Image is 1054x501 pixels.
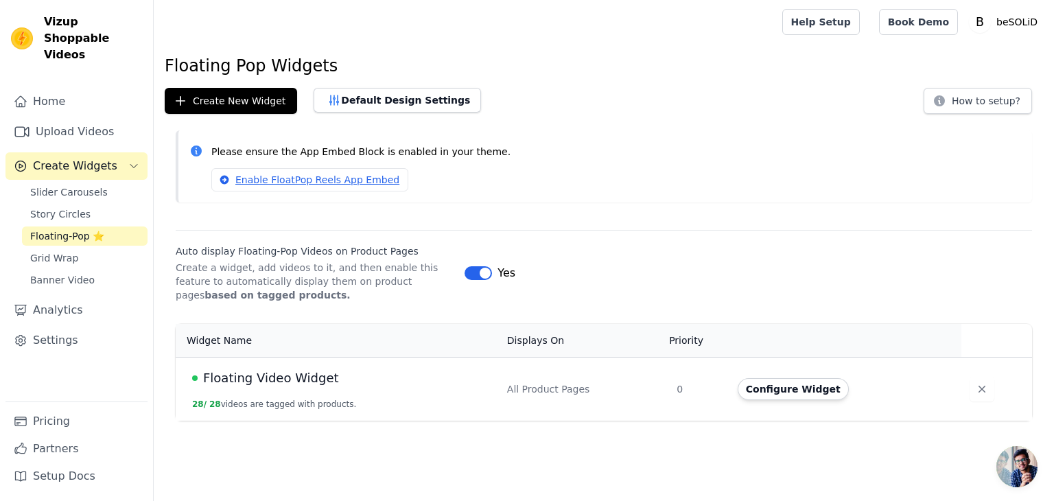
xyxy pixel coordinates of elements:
[969,10,1043,34] button: B beSOLiD
[924,97,1032,110] a: How to setup?
[192,375,198,381] span: Live Published
[22,226,148,246] a: Floating-Pop ⭐
[192,399,207,409] span: 28 /
[22,205,148,224] a: Story Circles
[11,27,33,49] img: Vizup
[22,270,148,290] a: Banner Video
[738,378,849,400] button: Configure Widget
[22,183,148,202] a: Slider Carousels
[782,9,860,35] a: Help Setup
[30,229,104,243] span: Floating-Pop ⭐
[465,265,515,281] button: Yes
[879,9,958,35] a: Book Demo
[33,158,117,174] span: Create Widgets
[314,88,481,113] button: Default Design Settings
[192,399,356,410] button: 28/ 28videos are tagged with products.
[668,357,729,421] td: 0
[30,273,95,287] span: Banner Video
[30,207,91,221] span: Story Circles
[5,435,148,463] a: Partners
[176,261,454,302] p: Create a widget, add videos to it, and then enable this feature to automatically display them on ...
[499,324,668,358] th: Displays On
[5,327,148,354] a: Settings
[996,446,1038,487] a: Open chat
[924,88,1032,114] button: How to setup?
[507,382,660,396] div: All Product Pages
[176,324,499,358] th: Widget Name
[176,244,454,258] label: Auto display Floating-Pop Videos on Product Pages
[211,168,408,191] a: Enable FloatPop Reels App Embed
[5,408,148,435] a: Pricing
[970,377,994,401] button: Delete widget
[5,296,148,324] a: Analytics
[497,265,515,281] span: Yes
[5,463,148,490] a: Setup Docs
[976,15,984,29] text: B
[991,10,1043,34] p: beSOLiD
[44,14,142,63] span: Vizup Shoppable Videos
[204,290,350,301] strong: based on tagged products.
[165,88,297,114] button: Create New Widget
[209,399,221,409] span: 28
[30,251,78,265] span: Grid Wrap
[5,152,148,180] button: Create Widgets
[668,324,729,358] th: Priority
[5,118,148,145] a: Upload Videos
[30,185,108,199] span: Slider Carousels
[203,369,339,388] span: Floating Video Widget
[211,144,1021,160] p: Please ensure the App Embed Block is enabled in your theme.
[165,55,1043,77] h1: Floating Pop Widgets
[22,248,148,268] a: Grid Wrap
[5,88,148,115] a: Home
